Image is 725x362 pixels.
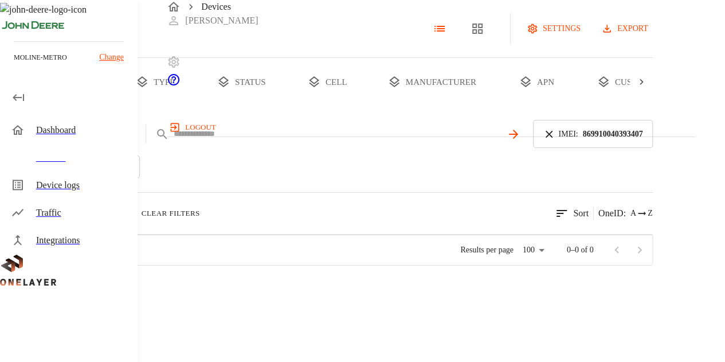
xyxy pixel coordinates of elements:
a: logout [167,118,696,137]
div: 100 [518,242,548,259]
button: Clear Filters [124,207,204,220]
span: A [630,208,636,219]
span: Z [648,208,653,219]
a: onelayer-support [167,79,181,88]
span: Support Portal [167,79,181,88]
p: 0–0 of 0 [567,244,594,256]
p: OneID : [598,207,626,220]
p: [PERSON_NAME] [185,14,258,28]
p: Sort [573,207,589,220]
button: logout [167,118,220,137]
p: Results per page [460,244,514,256]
